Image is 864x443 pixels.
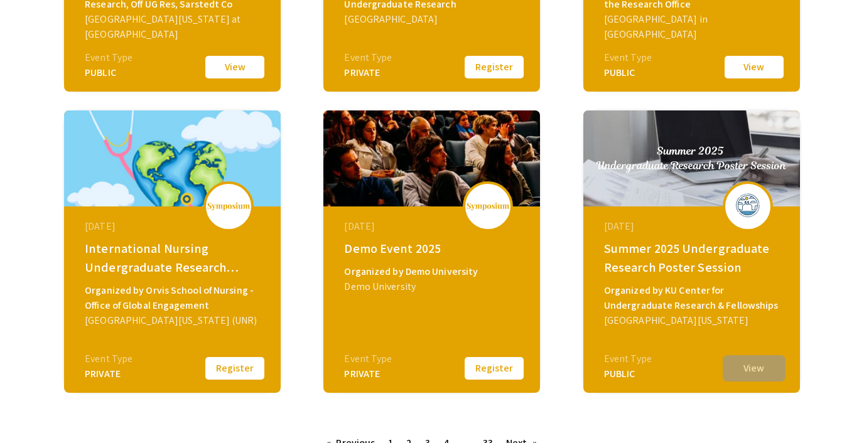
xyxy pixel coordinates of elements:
[463,355,526,382] button: Register
[85,239,263,277] div: International Nursing Undergraduate Research Symposium (INURS)
[604,65,652,80] div: PUBLIC
[344,12,522,27] div: [GEOGRAPHIC_DATA]
[344,366,392,382] div: PRIVATE
[344,351,392,366] div: Event Type
[604,313,782,328] div: [GEOGRAPHIC_DATA][US_STATE]
[344,50,392,65] div: Event Type
[604,239,782,277] div: Summer 2025 Undergraduate Research Poster Session
[323,110,540,206] img: demo-event-2025_eventCoverPhoto_e268cd__thumb.jpg
[466,202,510,211] img: logo_v2.png
[604,12,782,42] div: [GEOGRAPHIC_DATA] in [GEOGRAPHIC_DATA]
[85,50,132,65] div: Event Type
[85,65,132,80] div: PUBLIC
[604,351,652,366] div: Event Type
[64,110,281,206] img: global-connections-in-nursing-philippines-neva_eventCoverPhoto_3453dd__thumb.png
[463,54,526,80] button: Register
[344,219,522,234] div: [DATE]
[9,387,53,434] iframe: Chat
[583,110,800,206] img: summer-2025-undergraduate-research-poster-session_eventCoverPhoto_77f9a4__thumb.jpg
[85,366,132,382] div: PRIVATE
[344,264,522,279] div: Organized by Demo University
[604,283,782,313] div: Organized by KU Center for Undergraduate Research & Fellowships
[729,190,767,221] img: summer-2025-undergraduate-research-poster-session_eventLogo_a048e7_.png
[203,355,266,382] button: Register
[604,50,652,65] div: Event Type
[203,54,266,80] button: View
[723,54,786,80] button: View
[85,351,132,366] div: Event Type
[85,12,263,42] div: [GEOGRAPHIC_DATA][US_STATE] at [GEOGRAPHIC_DATA]
[85,283,263,313] div: Organized by Orvis School of Nursing - Office of Global Engagement
[344,279,522,294] div: Demo University
[723,355,786,382] button: View
[85,313,263,328] div: [GEOGRAPHIC_DATA][US_STATE] (UNR)
[85,219,263,234] div: [DATE]
[207,202,251,211] img: logo_v2.png
[604,366,652,382] div: PUBLIC
[344,65,392,80] div: PRIVATE
[344,239,522,258] div: Demo Event 2025
[604,219,782,234] div: [DATE]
